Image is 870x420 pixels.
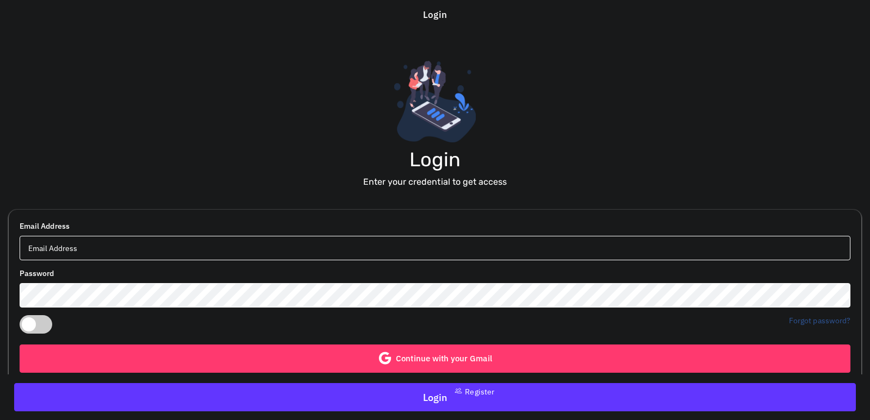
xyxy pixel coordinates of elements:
h1: Login [9,148,861,171]
input: Email Address [20,236,850,260]
a: Register [465,387,494,397]
div: Login [418,8,452,22]
h5: Enter your credential to get access [9,177,861,187]
a: Continue with your Gmail [20,344,850,373]
label: Password [20,268,54,279]
label: Email Address [20,221,70,232]
a: Forgot password? [789,316,850,325]
button: Login [14,383,856,411]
